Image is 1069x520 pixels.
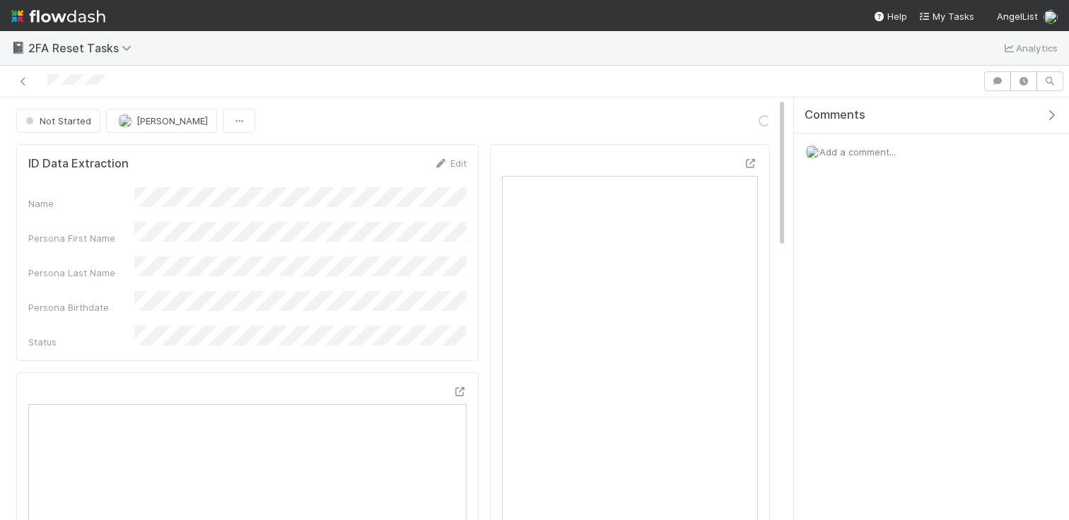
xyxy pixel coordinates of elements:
button: [PERSON_NAME] [106,109,217,133]
span: Not Started [23,115,91,126]
span: 2FA Reset Tasks [28,41,139,55]
div: Name [28,196,134,211]
h5: ID Data Extraction [28,157,129,171]
span: [PERSON_NAME] [136,115,208,126]
button: Not Started [16,109,100,133]
img: avatar_a8b9208c-77c1-4b07-b461-d8bc701f972e.png [1044,10,1058,24]
div: Persona Birthdate [28,300,134,314]
div: Help [873,9,907,23]
span: 📓 [11,42,25,54]
a: My Tasks [918,9,974,23]
div: Persona First Name [28,231,134,245]
img: avatar_a8b9208c-77c1-4b07-b461-d8bc701f972e.png [805,145,819,159]
a: Analytics [1002,40,1058,57]
span: AngelList [997,11,1038,22]
span: Comments [805,108,865,122]
img: avatar_a8b9208c-77c1-4b07-b461-d8bc701f972e.png [118,114,132,128]
span: Add a comment... [819,146,896,158]
div: Status [28,335,134,349]
span: My Tasks [918,11,974,22]
img: logo-inverted-e16ddd16eac7371096b0.svg [11,4,105,28]
div: Persona Last Name [28,266,134,280]
a: Edit [433,158,467,169]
